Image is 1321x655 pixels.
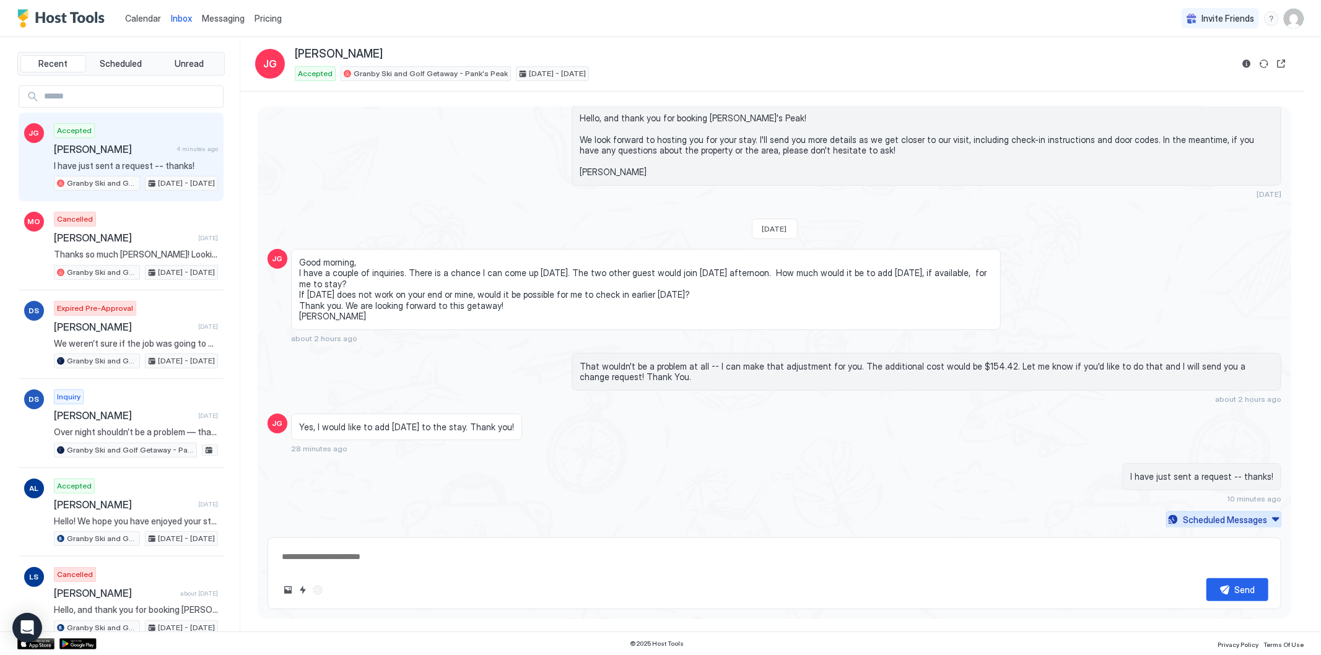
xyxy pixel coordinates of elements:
[180,589,218,597] span: about [DATE]
[529,68,586,79] span: [DATE] - [DATE]
[125,13,161,24] span: Calendar
[54,321,193,333] span: [PERSON_NAME]
[272,418,283,429] span: JG
[291,334,357,343] span: about 2 hours ago
[1183,513,1267,526] div: Scheduled Messages
[17,9,110,28] a: Host Tools Logo
[158,178,215,189] span: [DATE] - [DATE]
[57,569,93,580] span: Cancelled
[59,638,97,649] a: Google Play Store
[29,128,40,139] span: JG
[1257,189,1281,199] span: [DATE]
[30,483,39,494] span: AL
[57,214,93,225] span: Cancelled
[1218,637,1258,650] a: Privacy Policy
[12,613,42,643] div: Open Intercom Messenger
[1257,56,1271,71] button: Sync reservation
[295,583,310,597] button: Quick reply
[630,640,684,648] span: © 2025 Host Tools
[57,125,92,136] span: Accepted
[202,12,245,25] a: Messaging
[67,355,137,367] span: Granby Ski and Golf Getaway - Pank's Peak
[67,445,194,456] span: Granby Ski and Golf Getaway - Pank's Peak
[762,224,787,233] span: [DATE]
[1274,56,1289,71] button: Open reservation
[198,323,218,331] span: [DATE]
[57,391,81,402] span: Inquiry
[580,361,1273,383] span: That wouldn't be a problem at all -- I can make that adjustment for you. The additional cost woul...
[20,55,86,72] button: Recent
[1263,637,1304,650] a: Terms Of Use
[354,68,508,79] span: Granby Ski and Golf Getaway - Pank's Peak
[1130,471,1273,482] span: I have just sent a request -- thanks!
[39,86,223,107] input: Input Field
[255,13,282,24] span: Pricing
[299,422,514,433] span: Yes, I would like to add [DATE] to the stay. Thank you!
[54,516,218,527] span: Hello! We hope you have enjoyed your stay at [GEOGRAPHIC_DATA]! Just a reminder that your check-o...
[100,58,142,69] span: Scheduled
[54,160,218,171] span: I have just sent a request -- thanks!
[175,58,204,69] span: Unread
[1239,56,1254,71] button: Reservation information
[54,232,193,244] span: [PERSON_NAME]
[30,571,39,583] span: LS
[67,533,137,544] span: Granby Ski and Golf Getaway - Pank's Peak
[17,52,225,76] div: tab-group
[295,47,383,61] span: [PERSON_NAME]
[291,444,347,453] span: 28 minutes ago
[29,305,40,316] span: DS
[54,409,193,422] span: [PERSON_NAME]
[1227,494,1281,503] span: 10 minutes ago
[198,500,218,508] span: [DATE]
[1215,394,1281,404] span: about 2 hours ago
[298,68,333,79] span: Accepted
[198,234,218,242] span: [DATE]
[57,303,133,314] span: Expired Pre-Approval
[177,145,218,153] span: 4 minutes ago
[54,604,218,615] span: Hello, and thank you for booking [PERSON_NAME]'s Peak! We look forward to hosting you for your st...
[198,412,218,420] span: [DATE]
[580,113,1273,178] span: Hello, and thank you for booking [PERSON_NAME]'s Peak! We look forward to hosting you for your st...
[1235,583,1255,596] div: Send
[171,12,192,25] a: Inbox
[171,13,192,24] span: Inbox
[299,257,993,322] span: Good morning, I have a couple of inquiries. There is a chance I can come up [DATE]. The two other...
[54,143,172,155] span: [PERSON_NAME]
[263,56,277,71] span: JG
[202,13,245,24] span: Messaging
[156,55,222,72] button: Unread
[67,622,137,633] span: Granby Ski and Golf Getaway - Pank's Peak
[158,267,215,278] span: [DATE] - [DATE]
[57,480,92,492] span: Accepted
[28,216,41,227] span: MO
[67,267,137,278] span: Granby Ski and Golf Getaway - Pank's Peak
[29,394,40,405] span: DS
[54,498,193,511] span: [PERSON_NAME]
[54,338,218,349] span: We weren’t sure if the job was going to go thru
[1263,641,1304,648] span: Terms Of Use
[1284,9,1304,28] div: User profile
[89,55,154,72] button: Scheduled
[158,533,215,544] span: [DATE] - [DATE]
[1218,641,1258,648] span: Privacy Policy
[125,12,161,25] a: Calendar
[281,583,295,597] button: Upload image
[17,638,54,649] a: App Store
[54,249,218,260] span: Thanks so much [PERSON_NAME]! Looking forward to it.
[1166,511,1281,528] button: Scheduled Messages
[38,58,68,69] span: Recent
[158,355,215,367] span: [DATE] - [DATE]
[54,587,175,599] span: [PERSON_NAME]
[67,178,137,189] span: Granby Ski and Golf Getaway - Pank's Peak
[158,622,215,633] span: [DATE] - [DATE]
[1201,13,1254,24] span: Invite Friends
[1206,578,1268,601] button: Send
[1264,11,1279,26] div: menu
[54,427,218,438] span: Over night shouldn’t be a problem — thanks
[272,253,283,264] span: JG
